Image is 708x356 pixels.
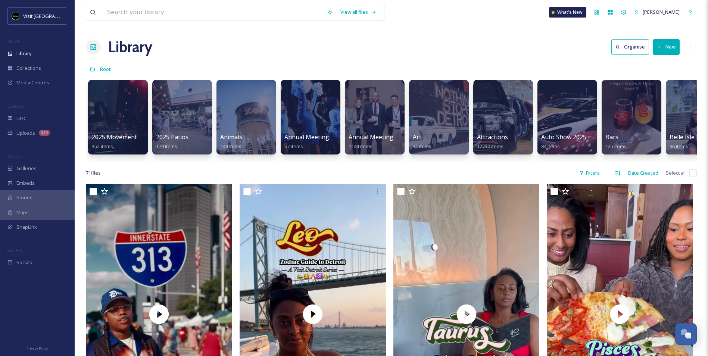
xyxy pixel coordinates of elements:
[653,39,680,54] button: New
[541,133,586,141] span: Auto Show 2025
[643,9,680,15] span: [PERSON_NAME]
[12,12,19,20] img: VISIT%20DETROIT%20LOGO%20-%20BLACK%20BACKGROUND.png
[92,134,137,150] a: 2025 Movement352 items
[337,5,380,19] a: View all files
[624,166,662,180] div: Date Created
[675,323,697,345] button: Open Chat
[670,143,688,150] span: 96 items
[477,143,503,150] span: 12730 items
[220,134,242,150] a: Animals144 items
[477,133,508,141] span: Attractions
[284,143,303,150] span: 57 items
[605,133,618,141] span: Bars
[100,66,111,72] span: Root
[16,194,32,201] span: Stories
[576,166,603,180] div: Filters
[611,39,649,54] button: Organise
[413,133,421,141] span: Art
[103,4,323,21] input: Search your library
[16,129,35,137] span: Uploads
[666,169,686,177] span: Select all
[86,169,101,177] span: 71 file s
[349,134,416,150] a: Annual Meeting (Eblast)1144 items
[7,38,21,44] span: MEDIA
[16,209,29,216] span: Maps
[413,134,431,150] a: Art31 items
[605,143,627,150] span: 125 items
[349,133,416,141] span: Annual Meeting (Eblast)
[16,79,49,86] span: Media Centres
[220,143,241,150] span: 144 items
[477,134,508,150] a: Attractions12730 items
[100,65,111,74] a: Root
[92,143,113,150] span: 352 items
[7,103,24,109] span: COLLECT
[349,143,372,150] span: 1144 items
[630,5,683,19] a: [PERSON_NAME]
[108,36,152,58] a: Library
[541,143,560,150] span: 84 items
[7,247,22,253] span: SOCIALS
[541,134,586,150] a: Auto Show 202584 items
[156,134,188,150] a: 2025 Patios179 items
[284,133,329,141] span: Annual Meeting
[7,153,25,159] span: WIDGETS
[549,7,586,18] a: What's New
[16,224,37,231] span: SnapLink
[23,12,81,19] span: Visit [GEOGRAPHIC_DATA]
[284,134,329,150] a: Annual Meeting57 items
[156,143,177,150] span: 179 items
[16,179,35,187] span: Embeds
[605,134,627,150] a: Bars125 items
[16,165,37,172] span: Galleries
[26,346,48,351] span: Privacy Policy
[39,130,50,136] div: 334
[220,133,242,141] span: Animals
[611,39,653,54] a: Organise
[16,65,41,72] span: Collections
[156,133,188,141] span: 2025 Patios
[413,143,431,150] span: 31 items
[16,115,26,122] span: UGC
[16,259,32,266] span: Socials
[92,133,137,141] span: 2025 Movement
[26,343,48,352] a: Privacy Policy
[16,50,31,57] span: Library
